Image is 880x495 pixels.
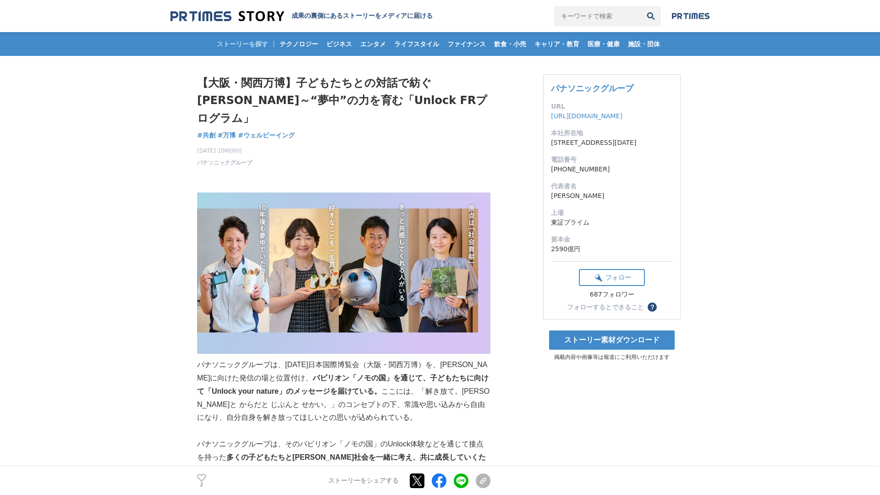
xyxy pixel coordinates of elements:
span: ファイナンス [444,40,489,48]
button: フォロー [579,269,645,286]
div: 687フォロワー [579,291,645,299]
span: ビジネス [323,40,356,48]
a: #万博 [218,131,236,140]
img: 成果の裏側にあるストーリーをメディアに届ける [170,10,284,22]
a: キャリア・教育 [531,32,583,56]
a: [URL][DOMAIN_NAME] [551,112,622,120]
span: [DATE] 10時00分 [197,147,252,155]
h1: 【大阪・関西万博】子どもたちとの対話で紡ぐ[PERSON_NAME]～“夢中”の力を育む「Unlock FRプログラム」 [197,74,490,127]
dt: 資本金 [551,235,673,244]
button: ？ [648,302,657,312]
div: フォローするとできること [567,304,644,310]
dt: 本社所在地 [551,128,673,138]
span: #共創 [197,131,215,139]
dd: 東証プライム [551,218,673,227]
a: パナソニックグループ [197,159,252,167]
input: キーワードで検索 [554,6,641,26]
dd: [PHONE_NUMBER] [551,165,673,174]
span: #ウェルビーイング [238,131,295,139]
img: thumbnail_fed14c90-9cfb-11f0-989e-f74f68390ef9.jpg [197,192,490,354]
h2: 成果の裏側にあるストーリーをメディアに届ける [291,12,433,20]
a: テクノロジー [276,32,322,56]
dt: 上場 [551,208,673,218]
span: テクノロジー [276,40,322,48]
a: エンタメ [357,32,390,56]
span: 医療・健康 [584,40,623,48]
dt: 代表者名 [551,181,673,191]
span: ライフスタイル [390,40,443,48]
dd: 2590億円 [551,244,673,254]
strong: 多くの子どもたちと[PERSON_NAME]社会を一緒に考え、共に成長していくために「Unlock FR（※）プログラム」を企画。その一つが、万博連動企画として展開するオンライン探求プログラム「... [197,453,490,488]
span: エンタメ [357,40,390,48]
a: パナソニックグループ [551,83,633,93]
button: 検索 [641,6,661,26]
a: ストーリー素材ダウンロード [549,330,675,350]
a: #共創 [197,131,215,140]
span: 飲食・小売 [490,40,530,48]
span: #万博 [218,131,236,139]
dd: [PERSON_NAME] [551,191,673,201]
a: #ウェルビーイング [238,131,295,140]
span: ？ [649,304,655,310]
dt: 電話番号 [551,155,673,165]
a: 医療・健康 [584,32,623,56]
a: ファイナンス [444,32,489,56]
a: 成果の裏側にあるストーリーをメディアに届ける 成果の裏側にあるストーリーをメディアに届ける [170,10,433,22]
span: キャリア・教育 [531,40,583,48]
p: パナソニックグループは、[DATE]日本国際博覧会（大阪・関西万博）を、[PERSON_NAME]に向けた発信の場と位置付け、 ここには、「解き放て。[PERSON_NAME]と からだと じぶ... [197,358,490,424]
p: 掲載内容や画像等は報道にご利用いただけます [543,353,681,361]
dt: URL [551,102,673,111]
a: 施設・団体 [624,32,664,56]
a: ライフスタイル [390,32,443,56]
img: prtimes [672,12,709,20]
span: 施設・団体 [624,40,664,48]
strong: パビリオン「ノモの国」を通じて、子どもたちに向けて「Unlock your nature」のメッセージを届けている。 [197,374,489,395]
a: 飲食・小売 [490,32,530,56]
dd: [STREET_ADDRESS][DATE] [551,138,673,148]
p: 2 [197,483,206,487]
a: ビジネス [323,32,356,56]
p: ストーリーをシェアする [328,477,399,485]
